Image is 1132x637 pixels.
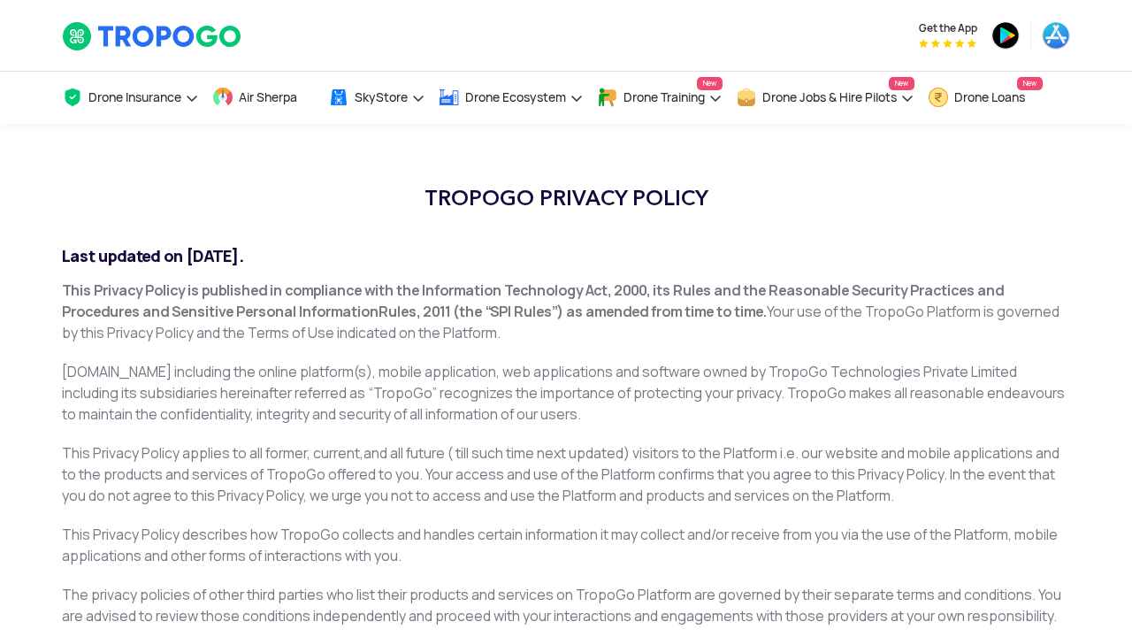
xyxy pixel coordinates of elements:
[62,177,1070,219] h1: TROPOGO PRIVACY POLICY
[62,246,1070,267] h2: Last updated on [DATE].
[919,39,976,48] img: App Raking
[623,90,705,104] span: Drone Training
[62,525,1070,567] p: This Privacy Policy describes how TropoGo collects and handles certain information it may collect...
[439,72,584,124] a: Drone Ecosystem
[465,90,566,104] span: Drone Ecosystem
[62,21,243,51] img: TropoGo Logo
[212,72,315,124] a: Air Sherpa
[239,90,297,104] span: Air Sherpa
[919,21,977,35] span: Get the App
[62,585,1070,627] p: The privacy policies of other third parties who list their products and services on TropoGo Platf...
[88,90,181,104] span: Drone Insurance
[62,443,1070,507] p: This Privacy Policy applies to all former, current,and all future ( till such time next updated) ...
[736,72,914,124] a: Drone Jobs & Hire PilotsNew
[62,72,199,124] a: Drone Insurance
[62,280,1070,344] p: Your use of the TropoGo Platform is governed by this Privacy Policy and the Terms of Use indicate...
[1017,77,1043,90] span: New
[889,77,914,90] span: New
[597,72,723,124] a: Drone TrainingNew
[328,72,425,124] a: SkyStore
[355,90,408,104] span: SkyStore
[928,72,1043,124] a: Drone LoansNew
[1042,21,1070,50] img: ic_appstore.png
[62,362,1070,426] p: [DOMAIN_NAME] including the online platform(s), mobile application, web applications and software...
[991,21,1020,50] img: ic_playstore.png
[62,281,1004,321] strong: This Privacy Policy is published in compliance with the Information Technology Act, 2000, its Rul...
[954,90,1025,104] span: Drone Loans
[762,90,897,104] span: Drone Jobs & Hire Pilots
[697,77,723,90] span: New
